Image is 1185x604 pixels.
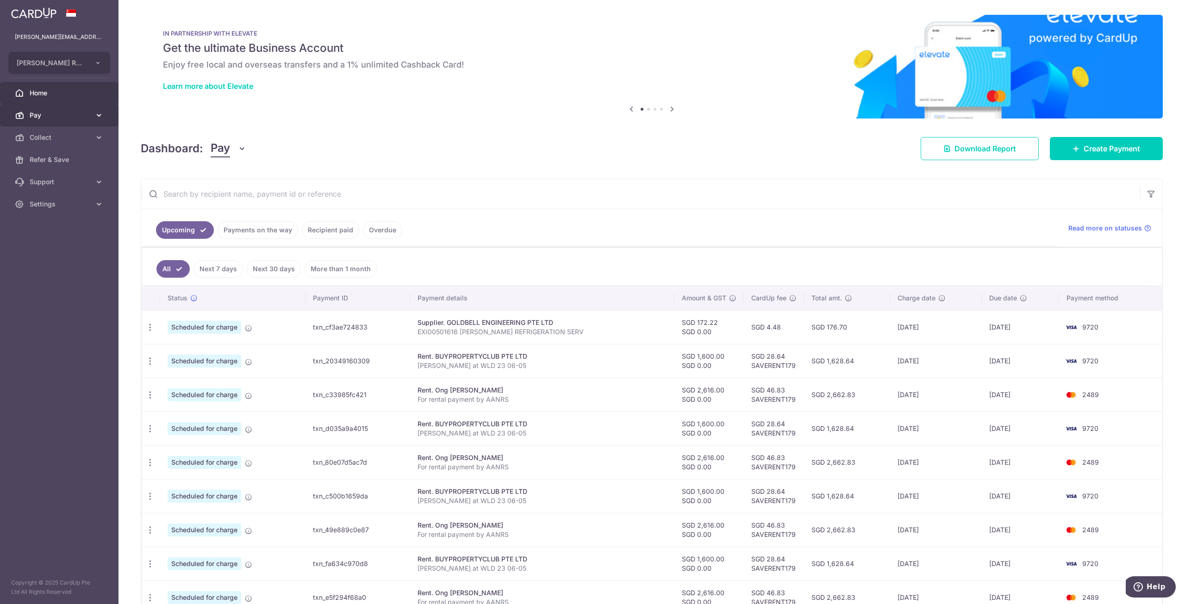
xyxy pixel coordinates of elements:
span: CardUp fee [751,293,786,303]
span: Total amt. [811,293,842,303]
a: Read more on statuses [1068,224,1151,233]
span: Settings [30,199,91,209]
td: SGD 28.64 SAVERENT179 [744,411,804,445]
span: [PERSON_NAME] REFRIGERATION SERVICES PRIVATE LIMITED [17,58,85,68]
th: Payment details [410,286,674,310]
div: Rent. Ong [PERSON_NAME] [418,521,667,530]
span: Download Report [954,143,1016,154]
span: Charge date [898,293,936,303]
td: txn_d035a9a4015 [306,411,410,445]
td: SGD 2,616.00 SGD 0.00 [674,445,744,479]
td: [DATE] [890,479,982,513]
td: [DATE] [982,445,1059,479]
div: Rent. Ong [PERSON_NAME] [418,386,667,395]
td: [DATE] [982,378,1059,411]
span: 2489 [1082,391,1099,399]
td: SGD 1,628.64 [804,411,890,445]
div: Rent. Ong [PERSON_NAME] [418,453,667,462]
td: SGD 1,628.64 [804,344,890,378]
span: Scheduled for charge [168,321,241,334]
a: Learn more about Elevate [163,81,253,91]
a: Create Payment [1050,137,1163,160]
td: [DATE] [890,344,982,378]
td: txn_c500b1659da [306,479,410,513]
span: 2489 [1082,526,1099,534]
img: Bank Card [1062,524,1080,536]
span: Read more on statuses [1068,224,1142,233]
h5: Get the ultimate Business Account [163,41,1141,56]
img: Bank Card [1062,491,1080,502]
p: IN PARTNERSHIP WITH ELEVATE [163,30,1141,37]
td: SGD 28.64 SAVERENT179 [744,479,804,513]
span: Scheduled for charge [168,557,241,570]
span: Scheduled for charge [168,591,241,604]
td: [DATE] [890,310,982,344]
span: 9720 [1082,323,1098,331]
td: SGD 1,600.00 SGD 0.00 [674,411,744,445]
p: EXI00501616 [PERSON_NAME] REFRIGERATION SERV [418,327,667,336]
td: SGD 1,600.00 SGD 0.00 [674,344,744,378]
p: [PERSON_NAME][EMAIL_ADDRESS][DOMAIN_NAME] [15,32,104,42]
a: Recipient paid [302,221,359,239]
p: For rental payment by AANRS [418,395,667,404]
span: Collect [30,133,91,142]
h6: Enjoy free local and overseas transfers and a 1% unlimited Cashback Card! [163,59,1141,70]
h4: Dashboard: [141,140,203,157]
a: Next 7 days [193,260,243,278]
span: Scheduled for charge [168,456,241,469]
td: SGD 46.83 SAVERENT179 [744,378,804,411]
td: [DATE] [982,310,1059,344]
p: [PERSON_NAME] at WLD 23 06-05 [418,496,667,505]
td: [DATE] [890,445,982,479]
a: Download Report [921,137,1039,160]
td: SGD 46.83 SAVERENT179 [744,445,804,479]
td: [DATE] [890,547,982,580]
img: Bank Card [1062,355,1080,367]
td: txn_c33985fc421 [306,378,410,411]
span: Create Payment [1084,143,1140,154]
img: Renovation banner [141,15,1163,118]
div: Rent. BUYPROPERTYCLUB PTE LTD [418,419,667,429]
td: SGD 2,662.83 [804,445,890,479]
p: For rental payment by AANRS [418,530,667,539]
span: 2489 [1082,593,1099,601]
span: Scheduled for charge [168,422,241,435]
span: Pay [211,140,230,157]
td: SGD 28.64 SAVERENT179 [744,344,804,378]
span: Home [30,88,91,98]
span: 9720 [1082,357,1098,365]
div: Rent. Ong [PERSON_NAME] [418,588,667,598]
td: SGD 28.64 SAVERENT179 [744,547,804,580]
td: [DATE] [890,378,982,411]
span: Amount & GST [682,293,726,303]
td: txn_80e07d5ac7d [306,445,410,479]
td: txn_fa634c970d8 [306,547,410,580]
p: [PERSON_NAME] at WLD 23 06-05 [418,564,667,573]
a: Next 30 days [247,260,301,278]
a: All [156,260,190,278]
img: Bank Card [1062,457,1080,468]
td: SGD 1,628.64 [804,479,890,513]
div: Rent. BUYPROPERTYCLUB PTE LTD [418,487,667,496]
span: Refer & Save [30,155,91,164]
th: Payment ID [306,286,410,310]
span: 9720 [1082,492,1098,500]
img: Bank Card [1062,423,1080,434]
span: Scheduled for charge [168,490,241,503]
img: Bank Card [1062,322,1080,333]
img: Bank Card [1062,592,1080,603]
td: SGD 2,616.00 SGD 0.00 [674,513,744,547]
td: SGD 172.22 SGD 0.00 [674,310,744,344]
img: Bank Card [1062,558,1080,569]
td: [DATE] [982,411,1059,445]
span: 9720 [1082,560,1098,567]
div: Rent. BUYPROPERTYCLUB PTE LTD [418,352,667,361]
div: Rent. BUYPROPERTYCLUB PTE LTD [418,554,667,564]
td: SGD 2,616.00 SGD 0.00 [674,378,744,411]
a: More than 1 month [305,260,377,278]
p: [PERSON_NAME] at WLD 23 06-05 [418,361,667,370]
span: Status [168,293,187,303]
td: [DATE] [982,547,1059,580]
p: [PERSON_NAME] at WLD 23 06-05 [418,429,667,438]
